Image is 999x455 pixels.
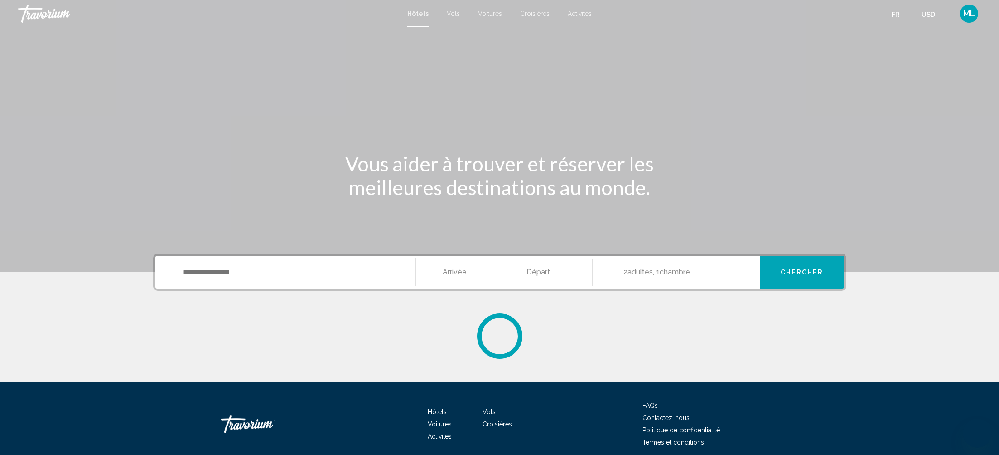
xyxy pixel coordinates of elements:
[593,256,760,289] button: Travelers: 2 adults, 0 children
[660,268,690,276] span: Chambre
[653,266,690,279] span: , 1
[957,4,981,23] button: User Menu
[627,268,653,276] span: Adultes
[483,421,512,428] a: Croisières
[478,10,502,17] a: Voitures
[892,8,908,21] button: Change language
[781,269,824,276] span: Chercher
[892,11,899,18] span: fr
[642,414,690,421] a: Contactez-nous
[416,256,593,289] button: Check in and out dates
[18,5,398,23] a: Travorium
[922,8,944,21] button: Change currency
[963,9,975,18] span: ML
[330,152,670,199] h1: Vous aider à trouver et réserver les meilleures destinations au monde.
[623,266,653,279] span: 2
[760,256,844,289] button: Chercher
[155,256,844,289] div: Search widget
[447,10,460,17] a: Vols
[520,10,550,17] a: Croisières
[483,408,496,416] a: Vols
[221,411,312,438] a: Travorium
[407,10,429,17] a: Hôtels
[428,433,452,440] a: Activités
[642,426,720,434] a: Politique de confidentialité
[428,421,452,428] a: Voitures
[568,10,592,17] a: Activités
[642,402,658,409] a: FAQs
[922,11,935,18] span: USD
[963,419,992,448] iframe: Bouton de lancement de la fenêtre de messagerie
[428,408,447,416] a: Hôtels
[642,439,704,446] a: Termes et conditions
